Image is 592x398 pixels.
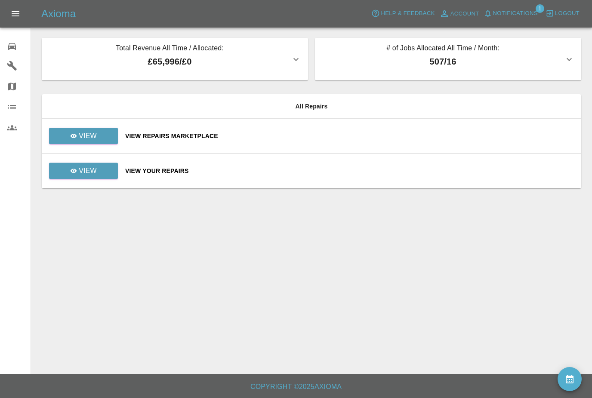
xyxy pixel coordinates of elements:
a: View Repairs Marketplace [125,132,574,140]
button: Open drawer [5,3,26,24]
span: Logout [555,9,580,19]
th: All Repairs [42,94,581,119]
a: Account [437,7,481,21]
span: 1 [536,4,544,13]
h5: Axioma [41,7,76,21]
button: # of Jobs Allocated All Time / Month:507/16 [315,38,581,80]
p: Total Revenue All Time / Allocated: [49,43,291,55]
p: £65,996 / £0 [49,55,291,68]
a: View [49,132,118,139]
button: Help & Feedback [369,7,437,20]
a: View Your Repairs [125,167,574,175]
span: Notifications [493,9,538,19]
button: Total Revenue All Time / Allocated:£65,996/£0 [42,38,308,80]
button: Logout [543,7,582,20]
p: # of Jobs Allocated All Time / Month: [322,43,564,55]
a: View [49,163,118,179]
span: Account [450,9,479,19]
p: View [79,131,97,141]
p: 507 / 16 [322,55,564,68]
h6: Copyright © 2025 Axioma [7,381,585,393]
span: Help & Feedback [381,9,435,19]
p: View [79,166,97,176]
button: Notifications [481,7,540,20]
a: View [49,167,118,174]
button: availability [558,367,582,391]
a: View [49,128,118,144]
